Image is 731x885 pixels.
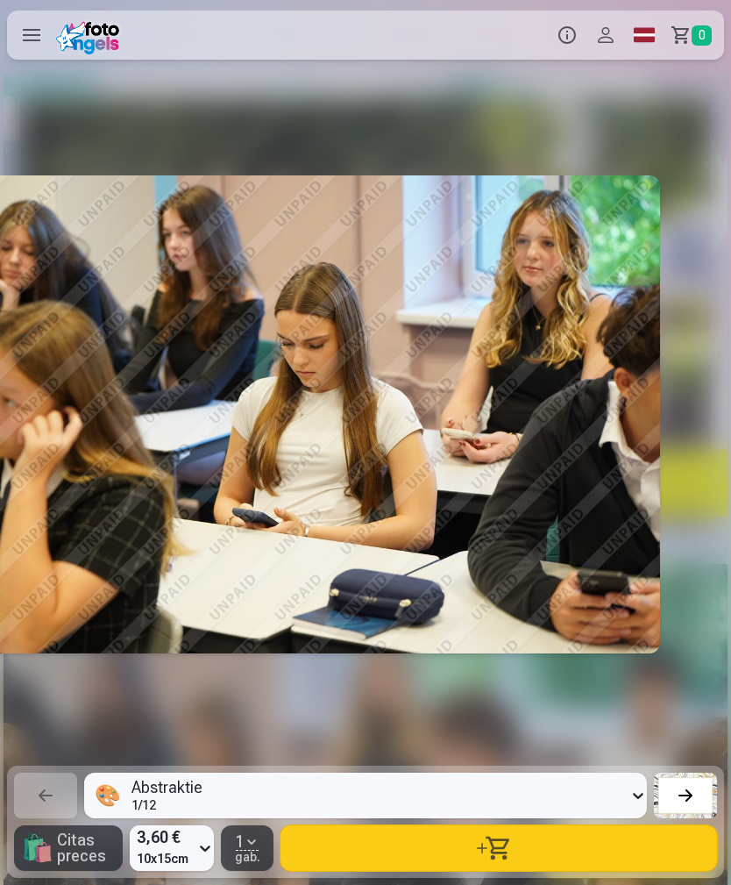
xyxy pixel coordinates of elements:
span: 0 [692,25,712,46]
span: Citas preces [57,832,116,864]
span: 🛍 [21,832,53,864]
div: Abstraktie [131,780,202,796]
div: 1 / 12 [131,799,202,811]
span: 10x15cm [137,850,188,867]
button: 🛍Citas preces [14,825,123,871]
button: 1gab. [221,825,273,871]
a: Grozs0 [664,11,724,60]
div: 🎨 [95,782,121,810]
a: Global [625,11,664,60]
span: gab. [235,851,260,863]
span: 3,60 € [137,825,188,850]
button: Info [548,11,586,60]
span: 1 [236,834,245,850]
img: /fa1 [56,16,125,54]
button: Profils [586,11,625,60]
